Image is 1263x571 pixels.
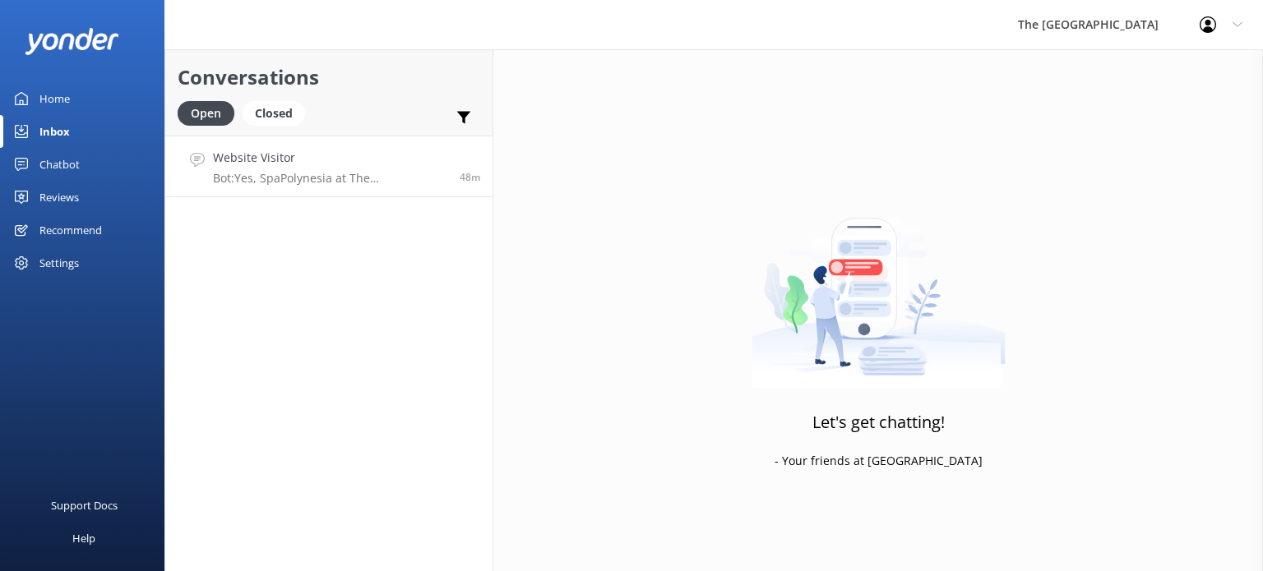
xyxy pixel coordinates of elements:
span: Sep 22 2025 05:34pm (UTC -10:00) Pacific/Honolulu [460,170,480,184]
div: Closed [243,101,305,126]
h3: Let's get chatting! [812,409,945,435]
a: Closed [243,104,313,122]
div: Help [72,522,95,555]
div: Open [178,101,234,126]
div: Reviews [39,181,79,214]
div: Home [39,82,70,115]
p: - Your friends at [GEOGRAPHIC_DATA] [775,452,983,470]
div: Settings [39,246,79,279]
p: Bot: Yes, SpaPolynesia at The [GEOGRAPHIC_DATA] offers a full range of spa treatments. The spa is... [213,171,447,186]
a: Website VisitorBot:Yes, SpaPolynesia at The [GEOGRAPHIC_DATA] offers a full range of spa treatmen... [165,136,493,197]
img: yonder-white-logo.png [25,28,119,55]
img: artwork of a man stealing a conversation from at giant smartphone [752,183,1006,389]
div: Chatbot [39,148,80,181]
a: Open [178,104,243,122]
h4: Website Visitor [213,149,447,167]
div: Support Docs [51,489,118,522]
div: Inbox [39,115,70,148]
div: Recommend [39,214,102,246]
h2: Conversations [178,62,480,93]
